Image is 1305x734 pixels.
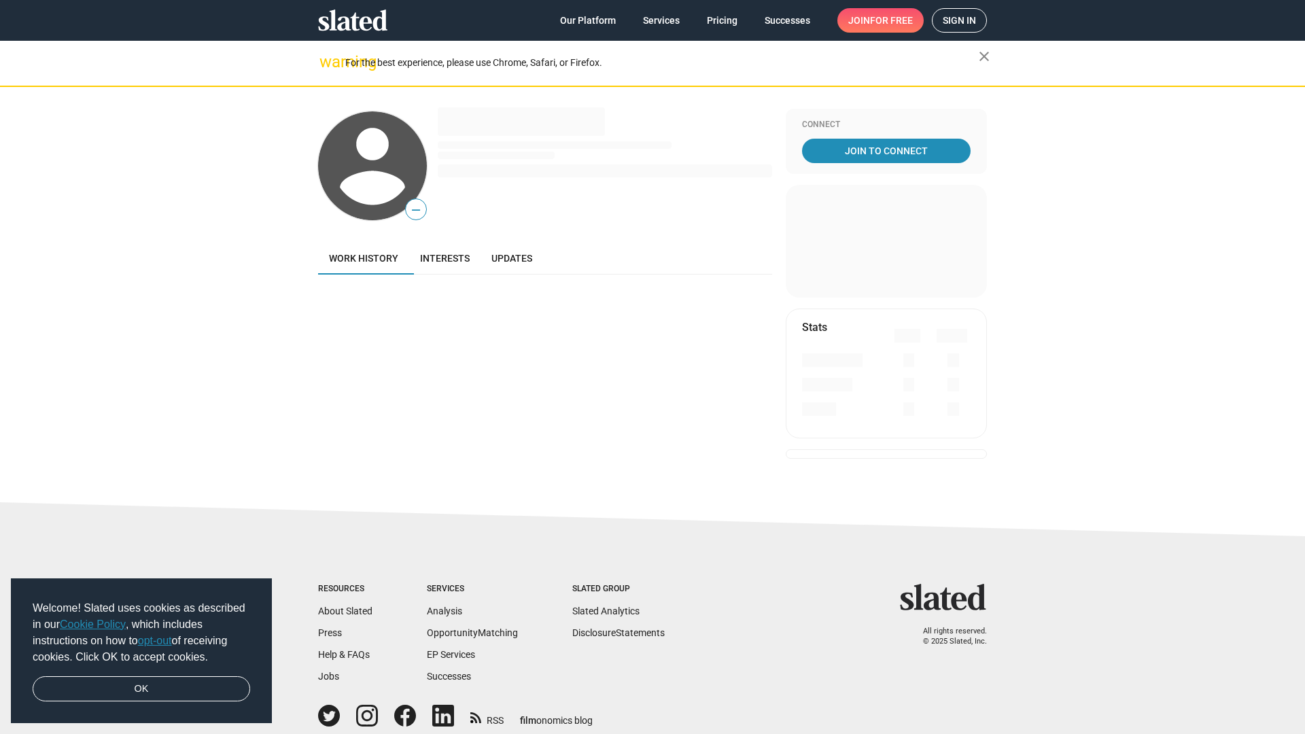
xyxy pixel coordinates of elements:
[427,606,462,616] a: Analysis
[765,8,810,33] span: Successes
[802,120,971,130] div: Connect
[406,201,426,219] span: —
[329,253,398,264] span: Work history
[318,671,339,682] a: Jobs
[802,320,827,334] mat-card-title: Stats
[345,54,979,72] div: For the best experience, please use Chrome, Safari, or Firefox.
[60,618,126,630] a: Cookie Policy
[409,242,481,275] a: Interests
[427,671,471,682] a: Successes
[318,606,372,616] a: About Slated
[138,635,172,646] a: opt-out
[318,584,372,595] div: Resources
[318,649,370,660] a: Help & FAQs
[943,9,976,32] span: Sign in
[560,8,616,33] span: Our Platform
[470,706,504,727] a: RSS
[909,627,987,646] p: All rights reserved. © 2025 Slated, Inc.
[318,242,409,275] a: Work history
[696,8,748,33] a: Pricing
[319,54,336,70] mat-icon: warning
[632,8,691,33] a: Services
[870,8,913,33] span: for free
[420,253,470,264] span: Interests
[11,578,272,724] div: cookieconsent
[643,8,680,33] span: Services
[805,139,968,163] span: Join To Connect
[491,253,532,264] span: Updates
[837,8,924,33] a: Joinfor free
[802,139,971,163] a: Join To Connect
[932,8,987,33] a: Sign in
[427,584,518,595] div: Services
[520,715,536,726] span: film
[520,703,593,727] a: filmonomics blog
[427,649,475,660] a: EP Services
[318,627,342,638] a: Press
[481,242,543,275] a: Updates
[754,8,821,33] a: Successes
[572,584,665,595] div: Slated Group
[707,8,737,33] span: Pricing
[33,676,250,702] a: dismiss cookie message
[33,600,250,665] span: Welcome! Slated uses cookies as described in our , which includes instructions on how to of recei...
[572,627,665,638] a: DisclosureStatements
[848,8,913,33] span: Join
[549,8,627,33] a: Our Platform
[976,48,992,65] mat-icon: close
[572,606,640,616] a: Slated Analytics
[427,627,518,638] a: OpportunityMatching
